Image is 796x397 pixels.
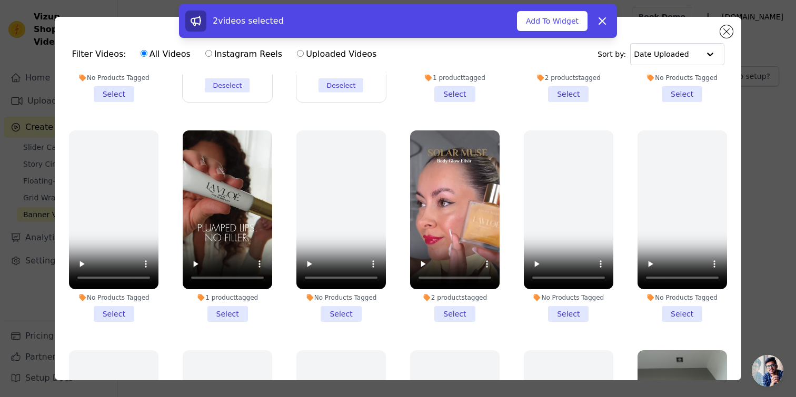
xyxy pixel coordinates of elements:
[296,293,386,302] div: No Products Tagged
[69,293,158,302] div: No Products Tagged
[69,74,158,82] div: No Products Tagged
[410,293,500,302] div: 2 products tagged
[296,47,377,61] label: Uploaded Videos
[140,47,191,61] label: All Videos
[638,74,727,82] div: No Products Tagged
[524,74,613,82] div: 2 products tagged
[517,11,588,31] button: Add To Widget
[638,293,727,302] div: No Products Tagged
[301,67,382,74] div: No Products Tagged
[524,293,613,302] div: No Products Tagged
[205,47,283,61] label: Instagram Reels
[213,16,284,26] span: 2 videos selected
[187,67,268,74] div: No Products Tagged
[183,293,272,302] div: 1 product tagged
[752,355,783,386] div: Chat öffnen
[72,42,382,66] div: Filter Videos:
[410,74,500,82] div: 1 product tagged
[598,43,724,65] div: Sort by:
